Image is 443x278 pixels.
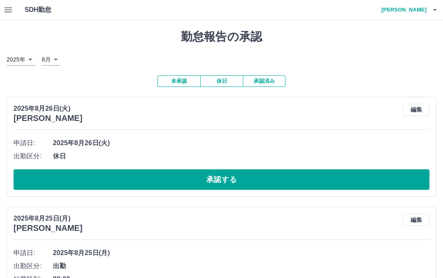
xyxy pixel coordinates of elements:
button: 承認する [14,169,429,190]
span: 2025年8月26日(火) [53,138,429,148]
span: 休日 [53,151,429,161]
div: 2025年 [7,54,35,66]
span: 申請日: [14,248,53,258]
span: 2025年8月25日(月) [53,248,429,258]
span: 出勤 [53,261,429,271]
button: 編集 [403,214,429,226]
p: 2025年8月26日(火) [14,104,82,114]
h1: 勤怠報告の承認 [7,30,436,44]
button: 編集 [403,104,429,116]
h3: [PERSON_NAME] [14,114,82,123]
button: 休日 [200,75,243,87]
span: 出勤区分: [14,151,53,161]
button: 承認済み [243,75,285,87]
span: 申請日: [14,138,53,148]
h3: [PERSON_NAME] [14,223,82,233]
button: 未承認 [158,75,200,87]
span: 出勤区分: [14,261,53,271]
p: 2025年8月25日(月) [14,214,82,223]
div: 8月 [42,54,61,66]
